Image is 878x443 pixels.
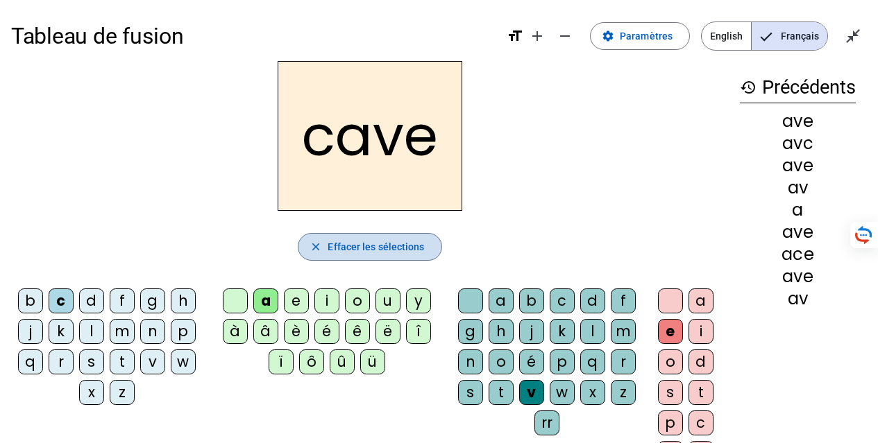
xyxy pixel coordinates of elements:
mat-icon: remove [557,28,573,44]
span: Effacer les sélections [328,238,424,255]
div: ô [299,349,324,374]
div: j [18,319,43,344]
div: s [658,380,683,405]
div: j [519,319,544,344]
div: e [284,288,309,313]
div: a [253,288,278,313]
button: Diminuer la taille de la police [551,22,579,50]
div: ê [345,319,370,344]
h1: Tableau de fusion [11,14,496,58]
div: n [140,319,165,344]
div: z [110,380,135,405]
div: w [550,380,575,405]
div: rr [534,410,559,435]
div: f [611,288,636,313]
div: d [689,349,714,374]
div: â [253,319,278,344]
div: p [658,410,683,435]
div: m [611,319,636,344]
div: b [519,288,544,313]
div: m [110,319,135,344]
mat-icon: settings [602,30,614,42]
div: av [740,290,856,307]
div: a [740,202,856,218]
div: q [18,349,43,374]
button: Effacer les sélections [298,233,441,261]
span: English [702,22,751,50]
div: x [580,380,605,405]
button: Quitter le plein écran [839,22,867,50]
div: p [171,319,196,344]
h2: cave [278,61,462,211]
div: ï [269,349,294,374]
div: o [489,349,514,374]
div: o [658,349,683,374]
div: n [458,349,483,374]
div: ave [740,157,856,174]
div: c [550,288,575,313]
div: av [740,180,856,196]
span: Paramètres [620,28,673,44]
div: t [110,349,135,374]
mat-icon: history [740,79,757,96]
div: d [580,288,605,313]
div: î [406,319,431,344]
div: f [110,288,135,313]
div: t [689,380,714,405]
mat-icon: close [310,241,322,253]
div: ave [740,268,856,285]
mat-icon: format_size [507,28,523,44]
div: ave [740,113,856,130]
div: s [79,349,104,374]
div: x [79,380,104,405]
div: z [611,380,636,405]
div: ace [740,246,856,263]
div: l [580,319,605,344]
div: û [330,349,355,374]
div: ave [740,224,856,241]
div: i [689,319,714,344]
mat-icon: close_fullscreen [845,28,861,44]
div: é [314,319,339,344]
div: c [49,288,74,313]
div: h [171,288,196,313]
div: à [223,319,248,344]
div: i [314,288,339,313]
div: g [458,319,483,344]
div: o [345,288,370,313]
h3: Précédents [740,72,856,103]
mat-button-toggle-group: Language selection [701,21,828,51]
div: u [375,288,400,313]
div: g [140,288,165,313]
div: p [550,349,575,374]
mat-icon: add [529,28,546,44]
div: r [49,349,74,374]
div: l [79,319,104,344]
div: e [658,319,683,344]
div: é [519,349,544,374]
button: Augmenter la taille de la police [523,22,551,50]
div: s [458,380,483,405]
button: Paramètres [590,22,690,50]
div: v [519,380,544,405]
div: ü [360,349,385,374]
div: k [550,319,575,344]
span: Français [752,22,827,50]
div: d [79,288,104,313]
div: è [284,319,309,344]
div: b [18,288,43,313]
div: y [406,288,431,313]
div: w [171,349,196,374]
div: h [489,319,514,344]
div: t [489,380,514,405]
div: a [689,288,714,313]
div: c [689,410,714,435]
div: q [580,349,605,374]
div: ë [375,319,400,344]
div: avc [740,135,856,152]
div: k [49,319,74,344]
div: a [489,288,514,313]
div: v [140,349,165,374]
div: r [611,349,636,374]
